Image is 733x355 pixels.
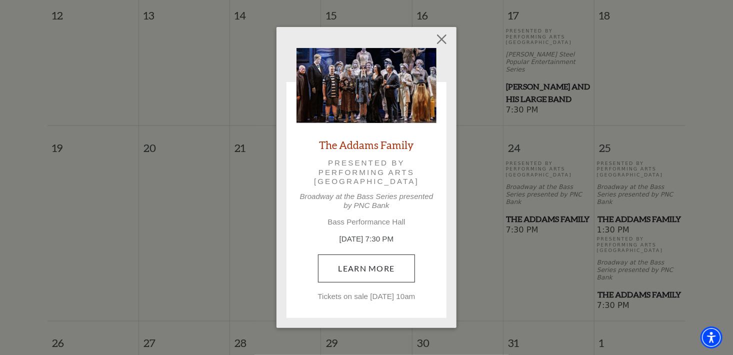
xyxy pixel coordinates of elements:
p: Tickets on sale [DATE] 10am [296,292,436,301]
img: The Addams Family [296,48,436,123]
p: Broadway at the Bass Series presented by PNC Bank [296,192,436,210]
a: The Addams Family [319,138,414,151]
a: October 25, 7:30 PM Learn More Tickets on sale Friday, June 27th at 10am [318,254,415,282]
div: Accessibility Menu [700,326,722,348]
button: Close [432,29,451,48]
p: [DATE] 7:30 PM [296,233,436,245]
p: Bass Performance Hall [296,217,436,226]
p: Presented by Performing Arts [GEOGRAPHIC_DATA] [310,158,422,186]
